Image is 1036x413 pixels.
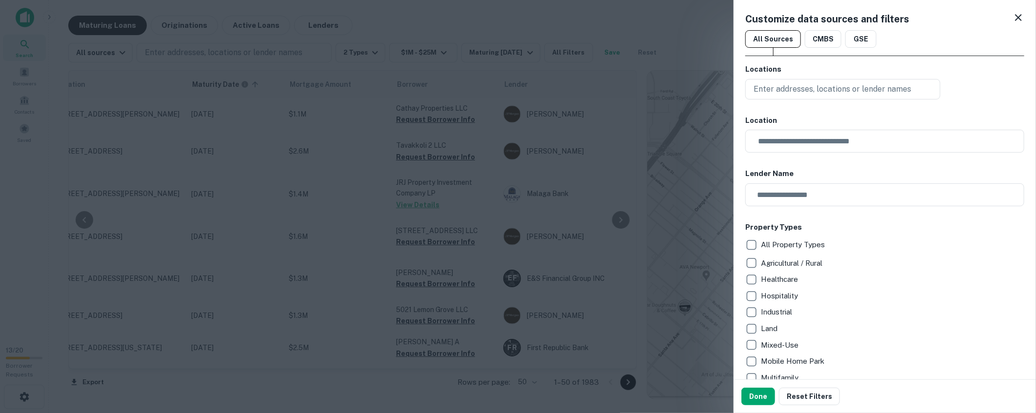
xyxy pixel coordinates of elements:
[987,335,1036,382] iframe: Chat Widget
[761,323,779,334] p: Land
[745,12,909,26] h5: Customize data sources and filters
[761,290,800,302] p: Hospitality
[761,239,827,251] p: All Property Types
[761,306,794,318] p: Industrial
[761,274,800,285] p: Healthcare
[761,339,800,351] p: Mixed-Use
[745,30,801,48] button: All Sources
[754,83,911,95] p: Enter addresses, locations or lender names
[741,388,775,405] button: Done
[761,355,826,367] p: Mobile Home Park
[745,64,1024,75] h6: Locations
[805,30,841,48] button: CMBS
[761,257,824,269] p: Agricultural / Rural
[745,168,1024,179] h6: Lender Name
[761,372,800,384] p: Multifamily
[779,388,840,405] button: Reset Filters
[845,30,877,48] button: GSE
[745,222,1024,233] h6: Property Types
[745,79,940,99] button: Enter addresses, locations or lender names
[745,115,1024,126] h6: Location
